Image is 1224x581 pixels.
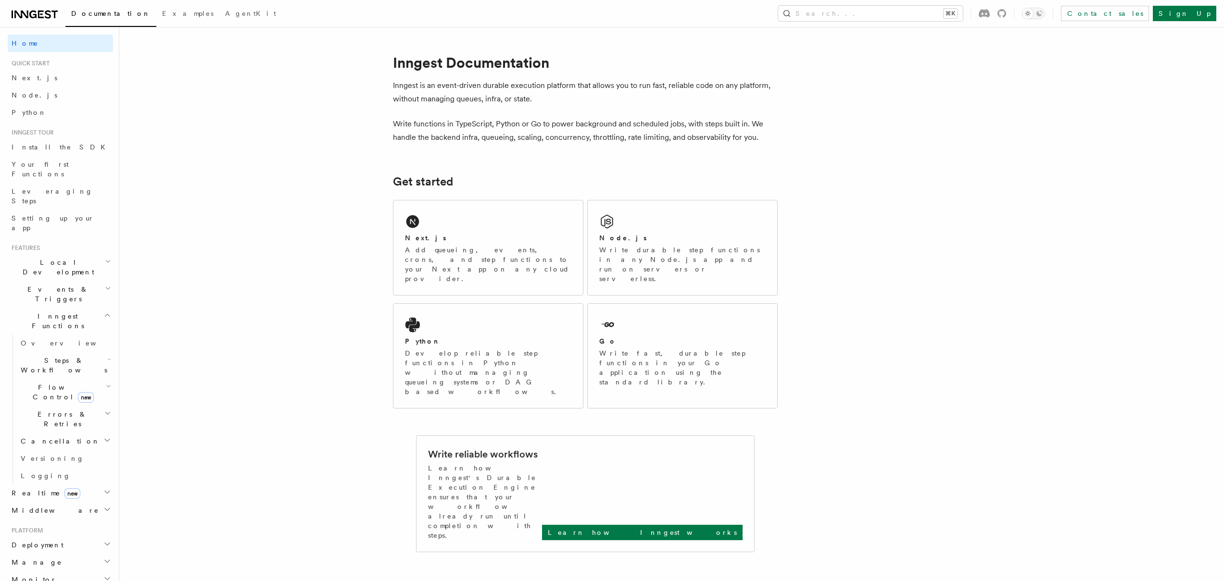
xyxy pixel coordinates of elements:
button: Errors & Retries [17,406,113,433]
span: Documentation [71,10,151,17]
span: Home [12,38,38,48]
button: Realtimenew [8,484,113,502]
button: Steps & Workflows [17,352,113,379]
span: Errors & Retries [17,409,104,429]
p: Inngest is an event-driven durable execution platform that allows you to run fast, reliable code ... [393,79,778,106]
a: Your first Functions [8,156,113,183]
a: Overview [17,334,113,352]
button: Inngest Functions [8,308,113,334]
span: Quick start [8,60,50,67]
button: Events & Triggers [8,281,113,308]
button: Toggle dark mode [1022,8,1045,19]
p: Write fast, durable step functions in your Go application using the standard library. [599,348,766,387]
p: Learn how Inngest's Durable Execution Engine ensures that your workflow already run until complet... [428,463,542,540]
span: AgentKit [225,10,276,17]
a: Leveraging Steps [8,183,113,210]
span: Inngest Functions [8,311,104,331]
span: Inngest tour [8,129,54,136]
span: Flow Control [17,383,106,402]
button: Cancellation [17,433,113,450]
span: Node.js [12,91,57,99]
span: Logging [21,472,71,480]
a: Documentation [65,3,156,27]
button: Middleware [8,502,113,519]
a: Examples [156,3,219,26]
span: Events & Triggers [8,284,105,304]
a: Learn how Inngest works [542,525,743,540]
h2: Python [405,336,441,346]
a: AgentKit [219,3,282,26]
a: Node.js [8,87,113,104]
p: Add queueing, events, crons, and step functions to your Next app on any cloud provider. [405,245,571,284]
a: GoWrite fast, durable step functions in your Go application using the standard library. [587,303,778,408]
span: Steps & Workflows [17,356,107,375]
h2: Node.js [599,233,647,243]
span: Platform [8,527,43,534]
a: Sign Up [1153,6,1216,21]
p: Write durable step functions in any Node.js app and run on servers or serverless. [599,245,766,284]
span: Cancellation [17,436,100,446]
h2: Go [599,336,617,346]
a: Node.jsWrite durable step functions in any Node.js app and run on servers or serverless. [587,200,778,296]
span: Local Development [8,258,105,277]
span: Versioning [21,455,84,462]
span: Your first Functions [12,161,69,178]
a: Get started [393,175,453,188]
span: Features [8,244,40,252]
span: Overview [21,339,120,347]
span: Python [12,109,47,116]
p: Develop reliable step functions in Python without managing queueing systems or DAG based workflows. [405,348,571,396]
span: Realtime [8,488,80,498]
a: Next.jsAdd queueing, events, crons, and step functions to your Next app on any cloud provider. [393,200,583,296]
a: Python [8,104,113,121]
a: Setting up your app [8,210,113,236]
span: Middleware [8,506,99,515]
a: Contact sales [1061,6,1149,21]
span: Examples [162,10,214,17]
h2: Write reliable workflows [428,447,538,461]
a: Home [8,35,113,52]
span: new [78,392,94,403]
kbd: ⌘K [944,9,957,18]
a: Versioning [17,450,113,467]
a: Next.js [8,69,113,87]
button: Deployment [8,536,113,554]
a: PythonDevelop reliable step functions in Python without managing queueing systems or DAG based wo... [393,303,583,408]
button: Manage [8,554,113,571]
span: Deployment [8,540,63,550]
h2: Next.js [405,233,446,243]
h1: Inngest Documentation [393,54,778,71]
button: Search...⌘K [778,6,963,21]
span: Leveraging Steps [12,187,93,205]
span: Manage [8,557,62,567]
button: Local Development [8,254,113,281]
span: Install the SDK [12,143,111,151]
div: Inngest Functions [8,334,113,484]
p: Learn how Inngest works [548,528,737,537]
p: Write functions in TypeScript, Python or Go to power background and scheduled jobs, with steps bu... [393,117,778,144]
a: Logging [17,467,113,484]
a: Install the SDK [8,138,113,156]
span: new [64,488,80,499]
button: Flow Controlnew [17,379,113,406]
span: Setting up your app [12,214,94,232]
span: Next.js [12,74,57,82]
